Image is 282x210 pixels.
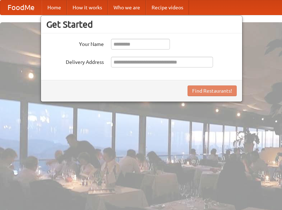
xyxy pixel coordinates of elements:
[46,57,104,66] label: Delivery Address
[188,85,237,96] button: Find Restaurants!
[0,0,42,15] a: FoodMe
[108,0,146,15] a: Who we are
[46,19,237,30] h3: Get Started
[67,0,108,15] a: How it works
[46,39,104,48] label: Your Name
[42,0,67,15] a: Home
[146,0,189,15] a: Recipe videos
